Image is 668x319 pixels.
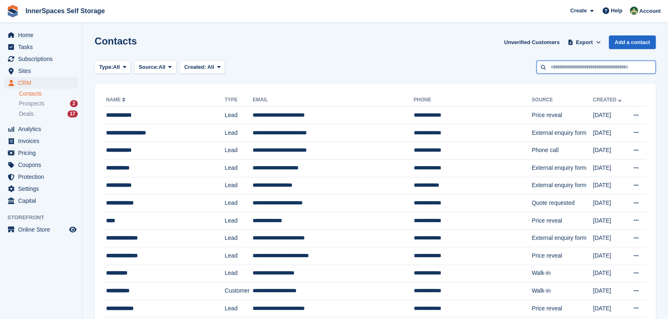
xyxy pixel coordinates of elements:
div: 2 [70,100,78,107]
span: Source: [139,63,158,71]
a: menu [4,147,78,159]
a: Contacts [19,90,78,98]
span: Export [576,38,593,47]
td: External enquiry form [531,124,593,142]
a: menu [4,195,78,206]
a: menu [4,159,78,171]
a: Add a contact [609,35,656,49]
td: Price reveal [531,107,593,124]
a: menu [4,41,78,53]
span: Sites [18,65,67,77]
td: Lead [225,265,253,282]
span: Subscriptions [18,53,67,65]
th: Source [531,94,593,107]
td: [DATE] [593,195,626,212]
span: Invoices [18,135,67,147]
span: Create [570,7,587,15]
span: Created: [184,64,206,70]
td: Lead [225,212,253,230]
a: menu [4,77,78,89]
td: Quote requested [531,195,593,212]
a: Unverified Customers [501,35,563,49]
a: menu [4,183,78,195]
th: Type [225,94,253,107]
span: All [207,64,214,70]
td: Price reveal [531,212,593,230]
td: [DATE] [593,282,626,300]
a: menu [4,171,78,183]
td: [DATE] [593,265,626,282]
td: [DATE] [593,159,626,177]
button: Type: All [95,61,131,74]
span: Analytics [18,123,67,135]
button: Export [566,35,602,49]
h1: Contacts [95,35,137,47]
a: InnerSpaces Self Storage [22,4,108,18]
span: Protection [18,171,67,183]
span: Prospects [19,100,44,108]
td: Lead [225,230,253,247]
span: All [159,63,166,71]
a: menu [4,29,78,41]
th: Email [253,94,413,107]
span: Help [611,7,622,15]
td: [DATE] [593,247,626,265]
td: Price reveal [531,247,593,265]
button: Source: All [134,61,176,74]
div: 17 [67,110,78,117]
span: Type: [99,63,113,71]
td: [DATE] [593,212,626,230]
td: Lead [225,107,253,124]
a: menu [4,135,78,147]
a: Deals 17 [19,110,78,118]
td: Lead [225,159,253,177]
a: Prospects 2 [19,99,78,108]
td: Customer [225,282,253,300]
span: Tasks [18,41,67,53]
td: External enquiry form [531,177,593,195]
span: Deals [19,110,34,118]
span: All [113,63,120,71]
a: menu [4,65,78,77]
td: External enquiry form [531,230,593,247]
td: [DATE] [593,142,626,159]
td: Walk-in [531,282,593,300]
td: Lead [225,300,253,317]
td: Price reveal [531,300,593,317]
a: menu [4,53,78,65]
a: Preview store [68,225,78,235]
a: menu [4,123,78,135]
a: Name [106,97,127,103]
span: CRM [18,77,67,89]
a: Created [593,97,623,103]
span: Coupons [18,159,67,171]
td: Lead [225,247,253,265]
span: Capital [18,195,67,206]
td: [DATE] [593,107,626,124]
img: Paula Amey [630,7,638,15]
span: Storefront [7,213,82,222]
button: Created: All [180,61,225,74]
span: Home [18,29,67,41]
a: menu [4,224,78,235]
span: Online Store [18,224,67,235]
span: Pricing [18,147,67,159]
td: [DATE] [593,177,626,195]
td: Walk-in [531,265,593,282]
td: External enquiry form [531,159,593,177]
td: Lead [225,124,253,142]
img: stora-icon-8386f47178a22dfd0bd8f6a31ec36ba5ce8667c1dd55bd0f319d3a0aa187defe.svg [7,5,19,17]
td: Lead [225,177,253,195]
th: Phone [413,94,531,107]
td: [DATE] [593,124,626,142]
td: Lead [225,195,253,212]
td: Phone call [531,142,593,159]
td: Lead [225,142,253,159]
span: Settings [18,183,67,195]
td: [DATE] [593,230,626,247]
td: [DATE] [593,300,626,317]
span: Account [639,7,661,15]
